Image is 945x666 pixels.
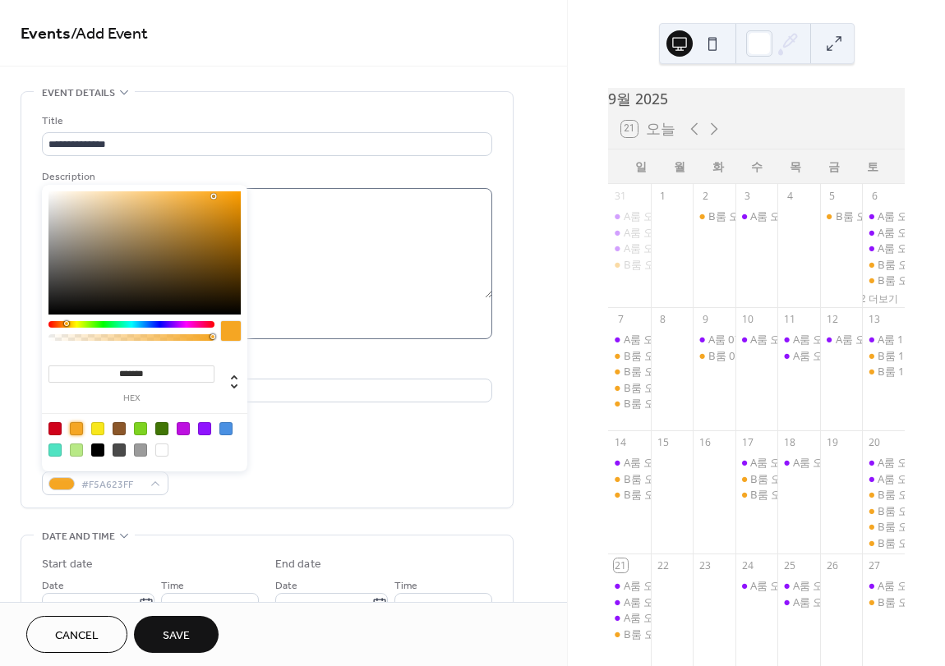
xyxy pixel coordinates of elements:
[624,471,720,486] div: B룸 오후 1~4, 조*희
[42,168,489,186] div: Description
[814,149,853,183] div: 금
[161,577,184,595] span: Time
[624,332,791,347] div: A룸 오후 1~3, [PERSON_NAME]*배
[750,578,851,593] div: A룸 오후 4~6, 유**아
[777,578,820,593] div: A룸 오후 1~5, 김*진
[693,332,735,347] div: A룸 07~09시, T**선
[750,487,919,502] div: B룸 오후 7~9, [PERSON_NAME]*원
[777,348,820,363] div: A룸 오후 2~4, 윤*확
[825,312,839,326] div: 12
[777,455,820,470] div: A룸 오후 2~4, 배*훈
[750,471,853,486] div: B룸 오전 11~1, 황*욱
[113,443,126,457] div: #4A4A4A
[624,595,791,609] div: A룸 오후 1~3, [PERSON_NAME]*지
[608,257,651,272] div: B룸 오후 4~6, 유*은
[868,435,882,449] div: 20
[868,312,882,326] div: 13
[656,312,670,326] div: 8
[693,209,735,223] div: B룸 오후 9~11, 유*은
[820,209,863,223] div: B룸 오후 1~3, 김*하
[134,443,147,457] div: #9B9B9B
[750,209,901,223] div: A룸 오후 7~9, [PERSON_NAME]
[836,332,931,347] div: A룸 오후 1~3, 조*주
[624,225,719,240] div: A룸 오후 1~3, 한*수
[26,616,127,653] button: Cancel
[134,616,219,653] button: Save
[48,443,62,457] div: #50E3C2
[134,422,147,435] div: #7ED321
[862,241,905,255] div: A룸 오후 6~8, 최*재
[608,88,905,109] div: 9월 2025
[862,273,905,287] div: B룸 오후 4~5, 신*철
[42,359,489,376] div: Location
[698,189,712,203] div: 2
[698,312,712,326] div: 9
[55,627,99,645] span: Cancel
[776,149,814,183] div: 목
[825,558,839,572] div: 26
[853,149,892,183] div: 토
[735,332,778,347] div: A룸 오후 2~4, 권*진
[783,189,797,203] div: 4
[624,487,792,502] div: B룸 오후 6~8, [PERSON_NAME]*진
[42,556,93,573] div: Start date
[48,422,62,435] div: #D0021B
[42,85,115,102] span: Event details
[624,241,719,255] div: A룸 오후 5~7, 오*민
[70,422,83,435] div: #F5A623
[70,443,83,457] div: #B8E986
[624,455,719,470] div: A룸 오후 2~4, 조*찬
[656,558,670,572] div: 22
[698,149,737,183] div: 화
[608,610,651,625] div: A룸 오후 3~6, 김*나
[783,558,797,572] div: 25
[163,627,190,645] span: Save
[614,312,628,326] div: 7
[42,577,64,595] span: Date
[21,18,71,50] a: Events
[862,348,905,363] div: B룸 11~14시, 설*호
[825,189,839,203] div: 5
[862,332,905,347] div: A룸 11~18시, 김*진
[735,578,778,593] div: A룸 오후 4~6, 유**아
[862,535,905,550] div: B룸 오후 6~8, 박*연
[740,558,754,572] div: 24
[698,435,712,449] div: 16
[735,209,778,223] div: A룸 오후 7~9, 김*준
[394,577,417,595] span: Time
[825,435,839,449] div: 19
[608,380,651,395] div: B룸 오후 3~5, 윤*배
[750,455,846,470] div: A룸 오후 1~4, 유*림
[42,528,115,545] span: Date and time
[608,364,651,379] div: B룸 오후 1~3, 조*솔
[624,380,792,395] div: B룸 오후 3~5, [PERSON_NAME]*배
[862,595,905,609] div: B룸 오전 10~12, 강*민
[624,348,726,363] div: B룸 오전 11~1, 정*수
[735,487,778,502] div: B룸 오후 7~9, 김*원
[862,257,905,272] div: B룸 오후 1~3, 손*
[862,519,905,534] div: B룸 오후 5~6, 신*철
[608,332,651,347] div: A룸 오후 1~3, 윤*배
[862,364,905,379] div: B룸 14~18시, 김*진
[868,558,882,572] div: 27
[275,556,321,573] div: End date
[820,332,863,347] div: A룸 오후 1~3, 조*주
[608,209,651,223] div: A룸 오전 11~1, 안*슬
[81,476,142,494] span: #F5A623FF
[91,443,104,457] div: #000000
[777,595,820,609] div: A룸 오후 5~7, 이*경
[275,577,297,595] span: Date
[155,422,168,435] div: #417505
[693,348,735,363] div: B룸 07~09시, T**선
[608,241,651,255] div: A룸 오후 5~7, 오*민
[777,332,820,347] div: A룸 오전 11~1, 김*보
[735,471,778,486] div: B룸 오전 11~1, 황*욱
[42,113,489,130] div: Title
[624,627,792,641] div: B룸 오후 7~9, [PERSON_NAME]*린
[624,396,792,411] div: B룸 오후 6~9, [PERSON_NAME]*원
[862,487,905,502] div: B룸 오전 11~1, 신*철
[614,189,628,203] div: 31
[656,189,670,203] div: 1
[608,455,651,470] div: A룸 오후 2~4, 조*찬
